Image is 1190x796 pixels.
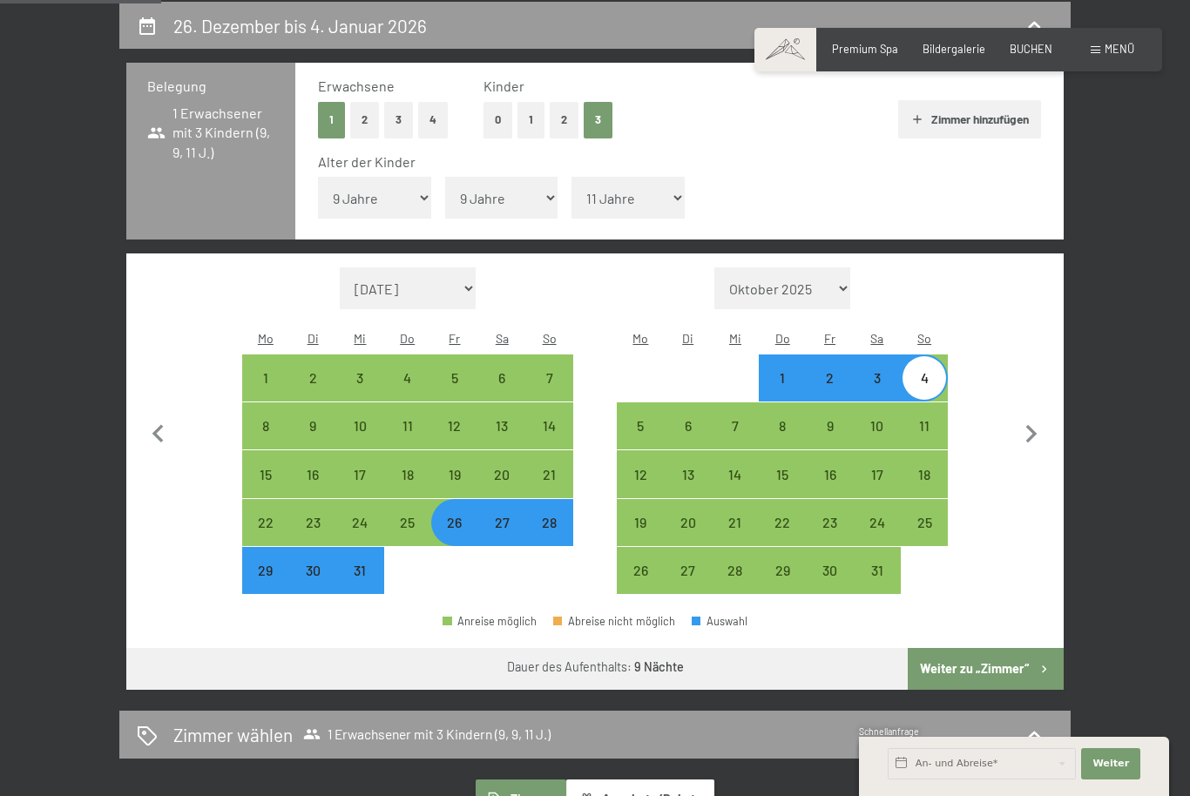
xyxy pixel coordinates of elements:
[806,402,853,449] div: Fri Jan 09 2026
[384,450,431,497] div: Thu Dec 18 2025
[384,450,431,497] div: Anreise möglich
[507,658,684,676] div: Dauer des Aufenthalts:
[291,516,335,559] div: 23
[527,468,571,511] div: 21
[338,563,382,607] div: 31
[525,499,572,546] div: Anreise möglich
[665,402,712,449] div: Anreise möglich
[666,516,710,559] div: 20
[478,354,525,401] div: Sat Dec 06 2025
[854,450,901,497] div: Sat Jan 17 2026
[806,450,853,497] div: Anreise möglich
[244,468,287,511] div: 15
[759,547,806,594] div: Thu Jan 29 2026
[242,547,289,594] div: Anreise nicht möglich
[242,450,289,497] div: Anreise möglich
[1081,748,1140,779] button: Weiter
[354,331,366,346] abbr: Mittwoch
[854,402,901,449] div: Sat Jan 10 2026
[713,516,757,559] div: 21
[617,402,664,449] div: Mon Jan 05 2026
[901,402,948,449] div: Anreise möglich
[901,450,948,497] div: Sun Jan 18 2026
[431,450,478,497] div: Anreise möglich
[854,354,901,401] div: Sat Jan 03 2026
[433,371,477,415] div: 5
[478,402,525,449] div: Anreise möglich
[712,402,759,449] div: Wed Jan 07 2026
[525,450,572,497] div: Anreise möglich
[336,450,383,497] div: Anreise möglich
[619,419,662,462] div: 5
[901,354,948,401] div: Anreise möglich
[338,468,382,511] div: 17
[855,516,899,559] div: 24
[289,499,336,546] div: Tue Dec 23 2025
[806,402,853,449] div: Anreise möglich
[147,104,274,162] span: 1 Erwachsener mit 3 Kindern (9, 9, 11 J.)
[478,402,525,449] div: Sat Dec 13 2025
[525,402,572,449] div: Sun Dec 14 2025
[759,354,806,401] div: Anreise möglich
[692,616,747,627] div: Auswahl
[665,547,712,594] div: Tue Jan 27 2026
[338,371,382,415] div: 3
[806,547,853,594] div: Anreise möglich
[759,402,806,449] div: Thu Jan 08 2026
[870,331,883,346] abbr: Samstag
[433,468,477,511] div: 19
[617,499,664,546] div: Anreise möglich
[242,354,289,401] div: Mon Dec 01 2025
[553,616,675,627] div: Abreise nicht möglich
[336,499,383,546] div: Wed Dec 24 2025
[244,419,287,462] div: 8
[1010,42,1052,56] a: BUCHEN
[712,547,759,594] div: Wed Jan 28 2026
[923,42,985,56] a: Bildergalerie
[242,354,289,401] div: Anreise möglich
[336,354,383,401] div: Anreise möglich
[903,371,946,415] div: 4
[478,450,525,497] div: Sat Dec 20 2025
[527,371,571,415] div: 7
[854,499,901,546] div: Anreise möglich
[478,499,525,546] div: Sat Dec 27 2025
[759,450,806,497] div: Anreise möglich
[517,102,544,138] button: 1
[759,450,806,497] div: Thu Jan 15 2026
[808,419,851,462] div: 9
[338,516,382,559] div: 24
[303,725,551,743] span: 1 Erwachsener mit 3 Kindern (9, 9, 11 J.)
[901,402,948,449] div: Sun Jan 11 2026
[1092,757,1129,771] span: Weiter
[418,102,448,138] button: 4
[619,563,662,607] div: 26
[350,102,379,138] button: 2
[806,354,853,401] div: Anreise möglich
[173,722,293,747] h2: Zimmer wählen
[901,450,948,497] div: Anreise möglich
[525,450,572,497] div: Sun Dec 21 2025
[666,468,710,511] div: 13
[832,42,898,56] span: Premium Spa
[400,331,415,346] abbr: Donnerstag
[759,547,806,594] div: Anreise möglich
[480,419,524,462] div: 13
[901,499,948,546] div: Anreise möglich
[854,547,901,594] div: Sat Jan 31 2026
[666,563,710,607] div: 27
[336,450,383,497] div: Wed Dec 17 2025
[855,371,899,415] div: 3
[242,402,289,449] div: Mon Dec 08 2025
[242,402,289,449] div: Anreise möglich
[759,499,806,546] div: Anreise möglich
[854,450,901,497] div: Anreise möglich
[384,402,431,449] div: Anreise möglich
[291,419,335,462] div: 9
[824,331,835,346] abbr: Freitag
[666,419,710,462] div: 6
[854,547,901,594] div: Anreise möglich
[917,331,931,346] abbr: Sonntag
[527,516,571,559] div: 28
